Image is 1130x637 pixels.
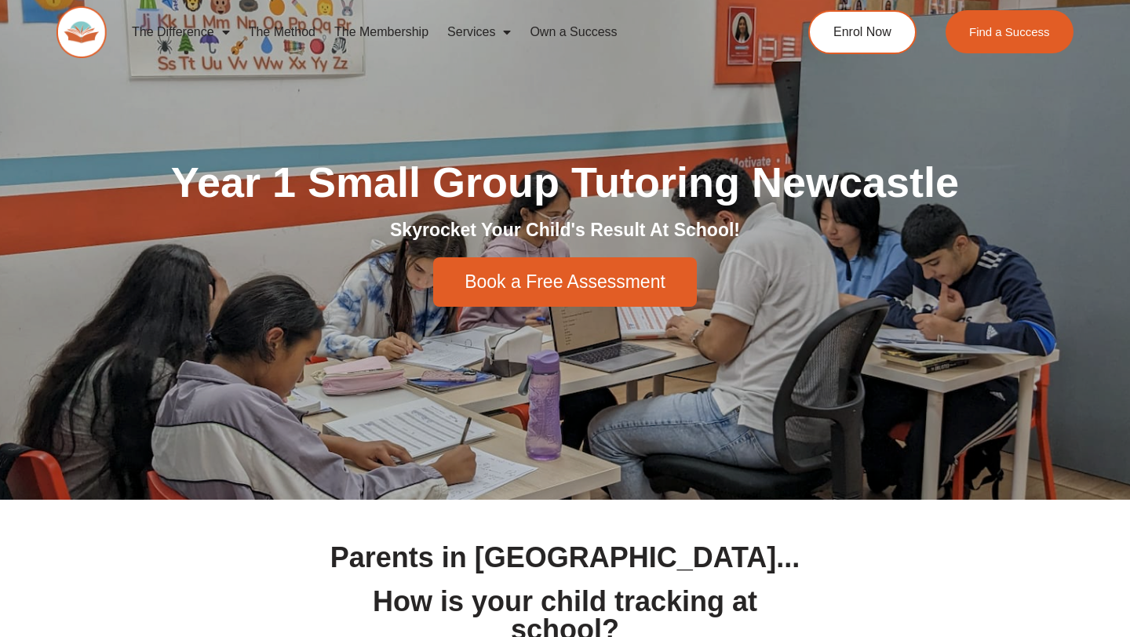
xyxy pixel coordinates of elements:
[122,14,750,50] nav: Menu
[808,10,917,54] a: Enrol Now
[126,219,1004,242] h2: Skyrocket Your Child's Result At School!
[325,14,438,50] a: The Membership
[126,161,1004,203] h1: Year 1 Small Group Tutoring Newcastle
[433,257,697,307] a: Book a Free Assessment
[833,26,891,38] span: Enrol Now
[323,544,807,572] h1: Parents in [GEOGRAPHIC_DATA]...
[122,14,239,50] a: The Difference
[969,26,1050,38] span: Find a Success
[465,273,665,291] span: Book a Free Assessment
[438,14,520,50] a: Services
[946,10,1073,53] a: Find a Success
[239,14,325,50] a: The Method
[520,14,626,50] a: Own a Success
